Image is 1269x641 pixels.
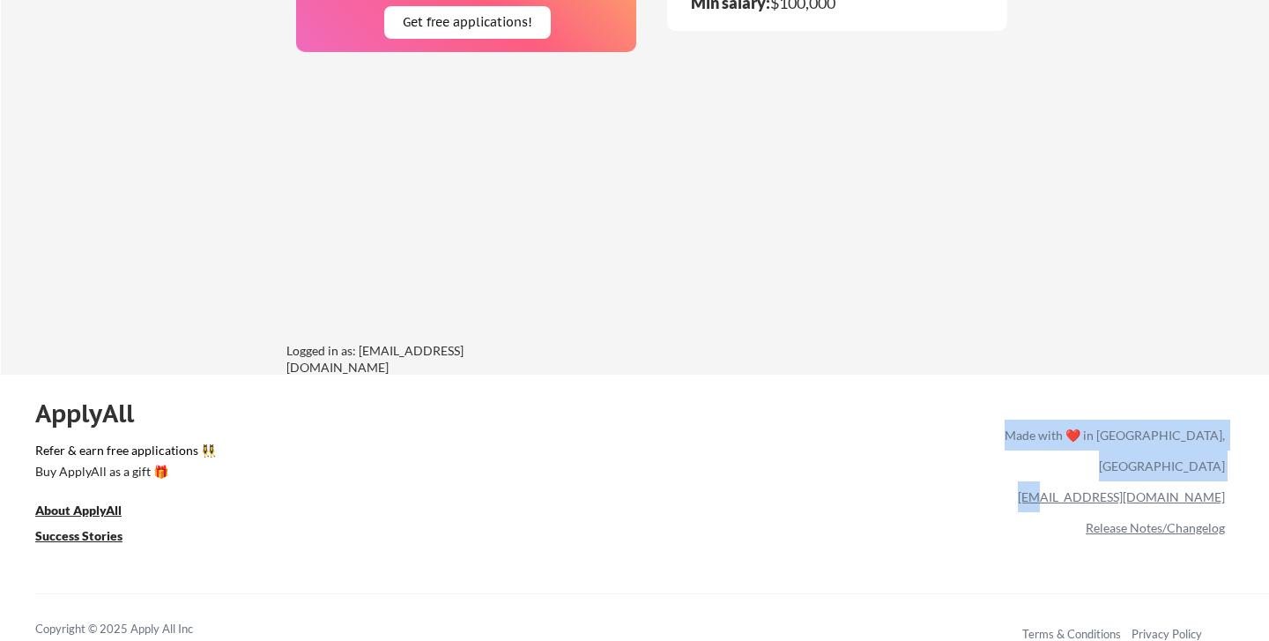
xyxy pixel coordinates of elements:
div: Copyright © 2025 Apply All Inc [35,621,238,638]
a: Privacy Policy [1132,627,1202,641]
button: Get free applications! [384,6,551,39]
a: About ApplyAll [35,502,146,524]
a: Release Notes/Changelog [1086,520,1225,535]
a: Buy ApplyAll as a gift 🎁 [35,463,211,485]
a: Terms & Conditions [1022,627,1121,641]
div: Buy ApplyAll as a gift 🎁 [35,466,211,478]
div: Made with ❤️ in [GEOGRAPHIC_DATA], [GEOGRAPHIC_DATA] [998,420,1225,481]
u: Success Stories [35,528,122,543]
a: Refer & earn free applications 👯‍♀️ [35,444,636,463]
a: Success Stories [35,527,146,549]
u: About ApplyAll [35,503,122,518]
div: ApplyAll [35,399,154,429]
div: Logged in as: [EMAIL_ADDRESS][DOMAIN_NAME] [286,342,551,376]
a: [EMAIL_ADDRESS][DOMAIN_NAME] [1018,489,1225,504]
